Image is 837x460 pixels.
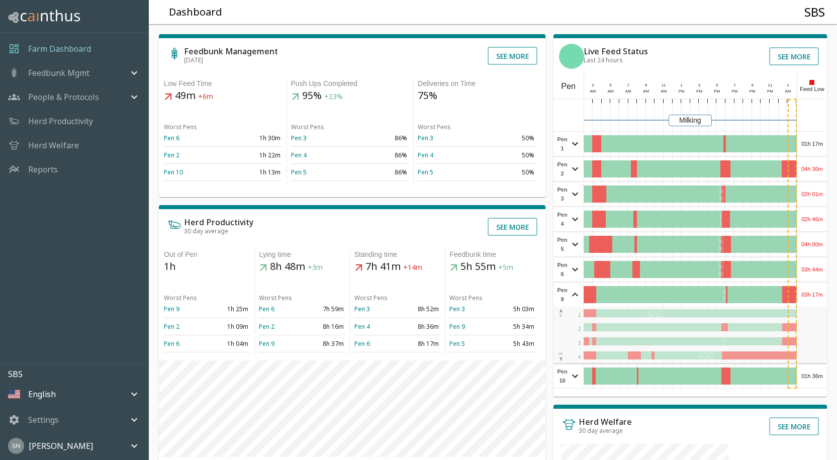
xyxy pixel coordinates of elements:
[712,82,721,88] div: 5
[28,388,56,400] p: English
[556,135,569,153] span: Pen 1
[303,318,346,335] td: 8h 16m
[398,335,441,352] td: 8h 17m
[477,147,536,164] td: 50%
[164,322,179,331] a: Pen 2
[556,235,569,253] span: Pen 5
[354,305,370,313] a: Pen 3
[766,82,775,88] div: 11
[354,260,441,274] h5: 7h 41m
[198,92,213,102] span: +6m
[784,82,793,88] div: 1
[28,115,93,127] a: Herd Productivity
[493,335,536,352] td: 5h 43m
[556,160,569,178] span: Pen 2
[418,168,433,176] a: Pen 5
[207,318,250,335] td: 1h 09m
[797,257,827,282] div: 03h 44m
[578,326,581,332] span: 2
[308,263,323,272] span: +3m
[493,318,536,335] td: 5h 34m
[797,182,827,206] div: 02h 01m
[730,82,739,88] div: 7
[350,164,409,181] td: 86%
[223,164,283,181] td: 1h 13m
[625,89,631,94] span: AM
[184,56,203,64] span: [DATE]
[184,218,253,226] h6: Herd Productivity
[418,78,536,89] div: Deliveries on Time
[164,78,283,89] div: Low Feed Time
[797,232,827,256] div: 04h 00m
[259,339,274,348] a: Pen 9
[259,249,345,260] div: Lying time
[556,260,569,279] span: Pen 6
[449,322,465,331] a: Pen 9
[584,47,648,55] h6: Live Feed Status
[579,426,623,435] span: 30 day average
[29,440,93,452] p: [PERSON_NAME]
[259,322,274,331] a: Pen 2
[28,91,99,103] p: People & Protocols
[164,123,197,131] span: Worst Pens
[324,92,343,102] span: +23%
[164,305,179,313] a: Pen 9
[714,89,720,94] span: PM
[418,123,451,131] span: Worst Pens
[28,43,91,55] a: Farm Dashboard
[696,89,702,94] span: PM
[28,163,58,175] a: Reports
[354,294,388,302] span: Worst Pens
[660,82,669,88] div: 11
[291,168,307,176] a: Pen 5
[767,89,773,94] span: PM
[556,367,569,385] span: Pen 10
[449,249,536,260] div: Feedbunk time
[164,249,250,260] div: Out of Pen
[553,74,584,99] div: Pen
[291,89,410,103] h5: 95%
[797,364,827,388] div: 01h 36m
[559,308,564,319] div: E
[797,157,827,181] div: 04h 30m
[398,318,441,335] td: 8h 36m
[785,89,791,94] span: AM
[259,305,274,313] a: Pen 6
[291,134,307,142] a: Pen 3
[493,301,536,318] td: 5h 03m
[223,130,283,147] td: 1h 30m
[556,185,569,203] span: Pen 3
[354,249,441,260] div: Standing time
[797,207,827,231] div: 02h 46m
[169,6,222,19] h5: Dashboard
[661,89,667,94] span: AM
[679,89,685,94] span: PM
[584,56,623,64] span: Last 24 hours
[669,115,712,126] div: Milking
[398,301,441,318] td: 8h 52m
[579,418,632,426] h6: Herd Welfare
[28,139,79,151] p: Herd Welfare
[223,147,283,164] td: 1h 22m
[608,89,614,94] span: AM
[291,151,307,159] a: Pen 4
[559,351,564,362] div: W
[291,78,410,89] div: Push Ups Completed
[695,82,704,88] div: 3
[477,164,536,181] td: 50%
[303,301,346,318] td: 7h 59m
[354,339,370,348] a: Pen 6
[624,82,633,88] div: 7
[769,417,819,435] button: See more
[350,147,409,164] td: 86%
[403,263,422,272] span: +14m
[578,354,581,360] span: 4
[488,218,537,236] button: See more
[797,283,827,307] div: 03h 17m
[259,294,292,302] span: Worst Pens
[164,168,183,176] a: Pen 10
[590,89,596,94] span: AM
[184,227,228,235] span: 30 day average
[303,335,346,352] td: 8h 37m
[750,89,756,94] span: PM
